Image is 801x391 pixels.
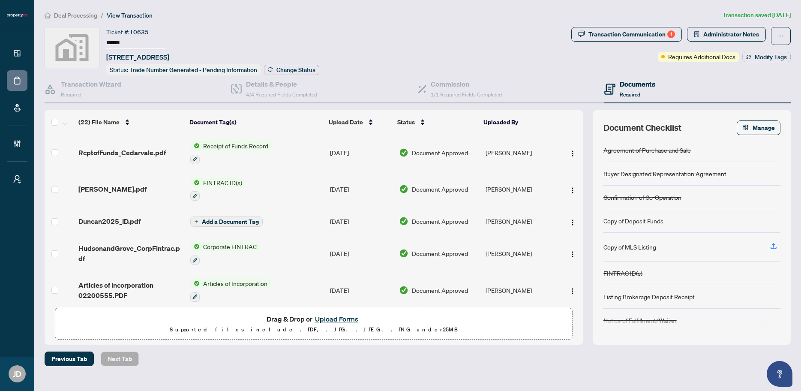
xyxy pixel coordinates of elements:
h4: Details & People [246,79,317,89]
img: Document Status [399,148,408,157]
span: Receipt of Funds Record [200,141,272,150]
span: Document Approved [412,148,468,157]
div: Agreement of Purchase and Sale [603,145,691,155]
td: [DATE] [327,272,396,309]
button: Logo [566,214,579,228]
span: [STREET_ADDRESS] [106,52,169,62]
div: Ticket #: [106,27,149,37]
td: [DATE] [327,208,396,235]
button: Logo [566,247,579,260]
span: Document Approved [412,286,468,295]
span: [PERSON_NAME].pdf [78,184,147,194]
button: Previous Tab [45,352,94,366]
button: Change Status [264,65,319,75]
div: Copy of MLS Listing [603,242,656,252]
span: Trade Number Generated - Pending Information [129,66,257,74]
p: Supported files include .PDF, .JPG, .JPEG, .PNG under 25 MB [60,325,567,335]
span: Document Approved [412,184,468,194]
span: Status [397,117,415,127]
img: Status Icon [190,242,200,251]
div: Status: [106,64,261,75]
span: Administrator Notes [703,27,759,41]
button: Upload Forms [312,313,361,325]
span: Requires Additional Docs [668,52,735,61]
span: Document Approved [412,217,468,226]
img: Logo [569,219,576,226]
span: 4/4 Required Fields Completed [246,91,317,98]
span: user-switch [13,175,21,183]
button: Status IconArticles of Incorporation [190,279,271,302]
button: Status IconReceipt of Funds Record [190,141,272,164]
span: Articles of Incorporation 02200555.PDF [78,280,183,301]
img: Status Icon [190,178,200,187]
span: Document Checklist [603,122,681,134]
div: Listing Brokerage Deposit Receipt [603,292,695,301]
span: Required [61,91,81,98]
span: Add a Document Tag [202,219,259,225]
button: Logo [566,283,579,297]
span: Upload Date [329,117,363,127]
td: [PERSON_NAME] [482,272,558,309]
button: Logo [566,182,579,196]
img: Document Status [399,286,408,295]
span: View Transaction [107,12,153,19]
th: Status [394,110,480,134]
button: Add a Document Tag [190,217,263,227]
img: svg%3e [45,27,99,68]
img: Logo [569,187,576,194]
li: / [101,10,103,20]
span: Required [620,91,640,98]
span: solution [694,31,700,37]
img: logo [7,13,27,18]
th: Upload Date [325,110,394,134]
td: [PERSON_NAME] [482,235,558,272]
article: Transaction saved [DATE] [723,10,791,20]
button: Modify Tags [742,52,791,62]
th: (22) File Name [75,110,186,134]
div: Copy of Deposit Funds [603,216,663,226]
span: 1/1 Required Fields Completed [431,91,502,98]
img: Logo [569,288,576,295]
span: Drag & Drop or [267,313,361,325]
span: Change Status [276,67,315,73]
td: [PERSON_NAME] [482,134,558,171]
span: Articles of Incorporation [200,279,271,288]
img: Status Icon [190,279,200,288]
td: [PERSON_NAME] [482,208,558,235]
span: ellipsis [778,33,784,39]
img: Document Status [399,249,408,258]
td: [DATE] [327,134,396,171]
button: Open asap [767,361,792,387]
button: Next Tab [101,352,139,366]
button: Transaction Communication1 [571,27,682,42]
span: (22) File Name [78,117,120,127]
div: FINTRAC ID(s) [603,268,642,278]
div: Buyer Designated Representation Agreement [603,169,726,178]
span: Duncan2025_ID.pdf [78,216,141,226]
span: JD [13,368,21,380]
button: Logo [566,146,579,159]
img: Document Status [399,184,408,194]
img: Logo [569,150,576,157]
div: Notice of Fulfillment/Waiver [603,316,677,325]
button: Add a Document Tag [190,216,263,227]
button: Manage [737,120,780,135]
h4: Commission [431,79,502,89]
span: Manage [753,121,775,135]
span: Document Approved [412,249,468,258]
td: [PERSON_NAME] [482,171,558,208]
span: Corporate FINTRAC [200,242,260,251]
span: home [45,12,51,18]
div: Confirmation of Co-Operation [603,192,681,202]
h4: Transaction Wizard [61,79,121,89]
span: Previous Tab [51,352,87,366]
span: plus [194,220,198,224]
button: Administrator Notes [687,27,766,42]
button: Status IconFINTRAC ID(s) [190,178,246,201]
span: Deal Processing [54,12,97,19]
div: Transaction Communication [588,27,675,41]
td: [DATE] [327,235,396,272]
th: Document Tag(s) [186,110,325,134]
img: Logo [569,251,576,258]
td: [DATE] [327,171,396,208]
